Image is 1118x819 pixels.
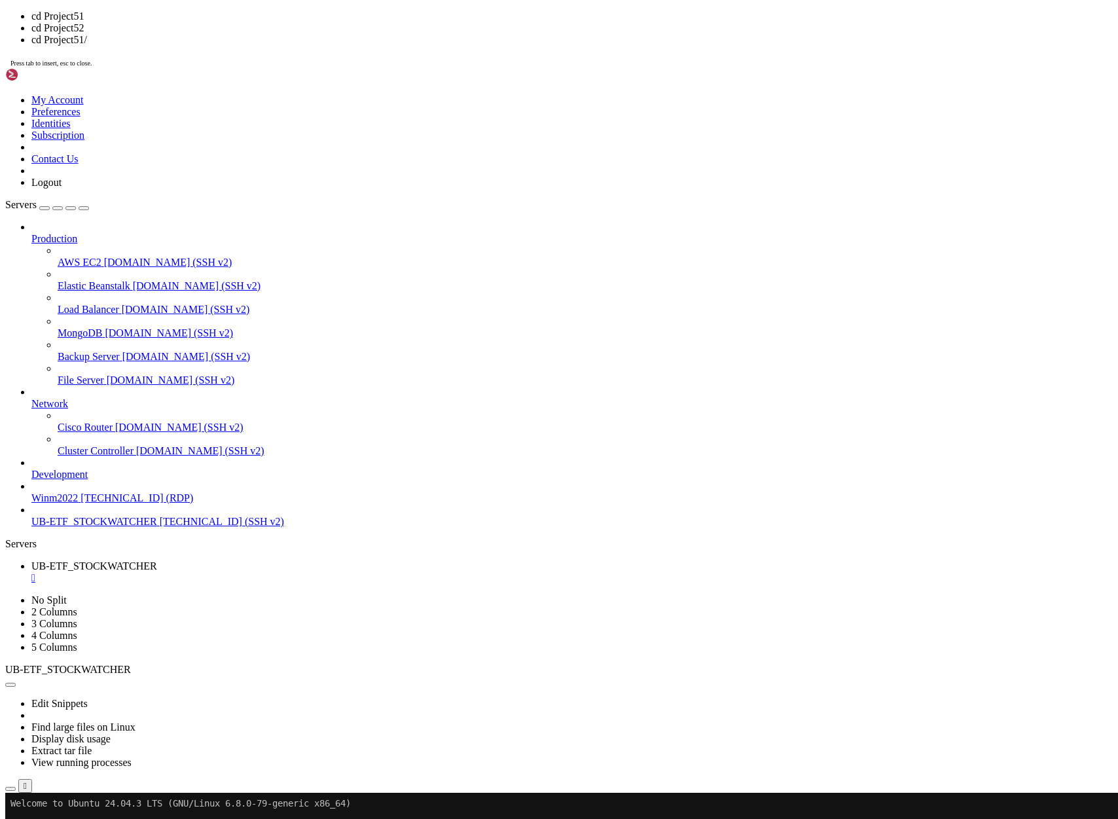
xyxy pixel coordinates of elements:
[122,351,251,362] span: [DOMAIN_NAME] (SSH v2)
[5,158,947,169] x-row: IPv4 address for ens3: [TECHNICAL_ID]
[58,292,1113,316] li: Load Balancer [DOMAIN_NAME] (SSH v2)
[136,445,264,456] span: [DOMAIN_NAME] (SSH v2)
[5,71,947,82] x-row: System information as of [DATE]
[5,266,947,278] x-row: 0 updates can be applied immediately.
[31,130,84,141] a: Subscription
[31,745,92,756] a: Extract tar file
[31,22,1113,34] li: cd Project52
[31,457,1113,481] li: Development
[5,5,947,16] x-row: Welcome to Ubuntu 24.04.3 LTS (GNU/Linux 6.8.0-79-generic x86_64)
[5,342,105,353] span: ubuntu@vps-d35ccc65
[58,374,1113,386] a: File Server [DOMAIN_NAME] (SSH v2)
[58,445,1113,457] a: Cluster Controller [DOMAIN_NAME] (SSH v2)
[58,422,113,433] span: Cisco Router
[133,280,261,291] span: [DOMAIN_NAME] (SSH v2)
[5,27,947,38] x-row: * Documentation: [URL][DOMAIN_NAME]
[5,114,947,125] x-row: Memory usage: 22%
[31,698,88,709] a: Edit Snippets
[58,374,104,386] span: File Server
[160,516,284,527] span: [TECHNICAL_ID] (SSH v2)
[58,339,1113,363] li: Backup Server [DOMAIN_NAME] (SSH v2)
[104,257,232,268] span: [DOMAIN_NAME] (SSH v2)
[31,177,62,188] a: Logout
[5,245,947,256] x-row: Expanded Security Maintenance for Applications is not enabled.
[5,49,947,60] x-row: * Support: [URL][DOMAIN_NAME]
[31,504,1113,528] li: UB-ETF_STOCKWATCHER [TECHNICAL_ID] (SSH v2)
[58,363,1113,386] li: File Server [DOMAIN_NAME] (SSH v2)
[31,516,1113,528] a: UB-ETF_STOCKWATCHER [TECHNICAL_ID] (SSH v2)
[5,191,947,202] x-row: * Strictly confined Kubernetes makes edge and IoT secure. Learn how MicroK8s
[5,199,89,210] a: Servers
[5,68,81,81] img: Shellngn
[31,34,1113,46] li: cd Project51/
[31,721,135,733] a: Find large files on Linux
[31,516,157,527] span: UB-ETF_STOCKWATCHER
[58,422,1113,433] a: Cisco Router [DOMAIN_NAME] (SSH v2)
[5,299,947,310] x-row: See [URL][DOMAIN_NAME] or run: sudo pro status
[122,304,250,315] span: [DOMAIN_NAME] (SSH v2)
[31,492,78,503] span: Winm2022
[5,147,947,158] x-row: Users logged in: 0
[31,630,77,641] a: 4 Columns
[107,374,235,386] span: [DOMAIN_NAME] (SSH v2)
[31,221,1113,386] li: Production
[105,327,233,338] span: [DOMAIN_NAME] (SSH v2)
[31,233,1113,245] a: Production
[31,733,111,744] a: Display disk usage
[5,342,947,354] x-row: : $ cd Project
[31,560,1113,584] a: UB-ETF_STOCKWATCHER
[58,410,1113,433] li: Cisco Router [DOMAIN_NAME] (SSH v2)
[5,168,947,179] x-row: IPv6 address for ens3: [TECHNICAL_ID]
[115,422,243,433] span: [DOMAIN_NAME] (SSH v2)
[5,223,947,234] x-row: [URL][DOMAIN_NAME]
[58,245,1113,268] li: AWS EC2 [DOMAIN_NAME] (SSH v2)
[31,469,1113,481] a: Development
[31,606,77,617] a: 2 Columns
[58,445,134,456] span: Cluster Controller
[31,398,68,409] span: Network
[110,342,115,353] span: ~
[31,572,1113,584] a: 
[58,304,1113,316] a: Load Balancer [DOMAIN_NAME] (SSH v2)
[31,233,77,244] span: Production
[81,492,193,503] span: [TECHNICAL_ID] (RDP)
[31,618,77,629] a: 3 Columns
[31,757,132,768] a: View running processes
[58,316,1113,339] li: MongoDB [DOMAIN_NAME] (SSH v2)
[31,386,1113,457] li: Network
[31,10,1113,22] li: cd Project51
[5,288,947,299] x-row: Enable ESM Apps to receive additional future security updates.
[31,560,157,572] span: UB-ETF_STOCKWATCHER
[58,304,119,315] span: Load Balancer
[5,332,947,343] x-row: Last login: [DATE] from [TECHNICAL_ID]
[58,351,1113,363] a: Backup Server [DOMAIN_NAME] (SSH v2)
[31,642,77,653] a: 5 Columns
[31,492,1113,504] a: Winm2022 [TECHNICAL_ID] (RDP)
[31,469,88,480] span: Development
[5,664,131,675] span: UB-ETF_STOCKWATCHER
[31,481,1113,504] li: Winm2022 [TECHNICAL_ID] (RDP)
[58,327,102,338] span: MongoDB
[58,351,120,362] span: Backup Server
[5,38,947,49] x-row: * Management: [URL][DOMAIN_NAME]
[58,268,1113,292] li: Elastic Beanstalk [DOMAIN_NAME] (SSH v2)
[5,92,947,103] x-row: System load: 0.0
[31,118,71,129] a: Identities
[5,103,947,115] x-row: Usage of /: 19.9% of 76.45GB
[18,779,32,793] button: 
[31,398,1113,410] a: Network
[31,594,67,606] a: No Split
[5,199,37,210] span: Servers
[31,153,79,164] a: Contact Us
[58,327,1113,339] a: MongoDB [DOMAIN_NAME] (SSH v2)
[5,136,947,147] x-row: Processes: 141
[58,257,1113,268] a: AWS EC2 [DOMAIN_NAME] (SSH v2)
[187,343,192,354] div: (33, 31)
[31,106,81,117] a: Preferences
[10,60,92,67] span: Press tab to insert, esc to close.
[5,201,947,212] x-row: just raised the bar for easy, resilient and secure K8s cluster deployment.
[58,280,130,291] span: Elastic Beanstalk
[58,433,1113,457] li: Cluster Controller [DOMAIN_NAME] (SSH v2)
[24,781,27,791] div: 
